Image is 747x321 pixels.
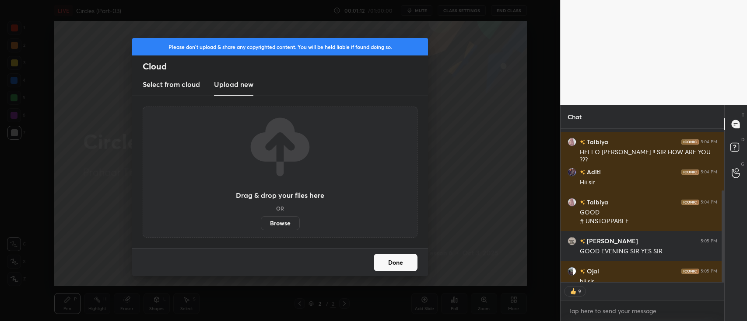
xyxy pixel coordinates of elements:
h3: Upload new [214,79,253,90]
div: grid [561,129,724,282]
img: iconic-dark.1390631f.png [681,169,699,175]
img: thumbs_up.png [569,287,578,296]
h2: Cloud [143,61,428,72]
img: no-rating-badge.077c3623.svg [580,200,585,205]
img: no-rating-badge.077c3623.svg [580,269,585,274]
div: HELLO [PERSON_NAME] !! SIR HOW ARE YOU ??? [580,148,717,165]
div: 5:05 PM [701,269,717,274]
img: no-rating-badge.077c3623.svg [580,239,585,244]
p: Chat [561,105,589,128]
button: Done [374,254,417,271]
img: 7b645a1f97c84485a01208ea2f831b27.jpg [568,138,576,146]
div: 5:04 PM [701,139,717,145]
div: 5:05 PM [701,238,717,244]
h5: OR [276,206,284,211]
h6: Talbiya [585,197,608,207]
img: no-rating-badge.077c3623.svg [580,170,585,175]
div: Please don't upload & share any copyrighted content. You will be held liable if found doing so. [132,38,428,55]
div: GOOD [580,208,717,217]
p: T [742,112,744,118]
img: iconic-dark.1390631f.png [681,269,699,274]
img: cfb0a2f0b2ff47c386269d0bd38b1d19.jpg [568,237,576,245]
h3: Select from cloud [143,79,200,90]
img: 7af17f3d5fa7491ab1aea2abb6753b3c.jpg [568,168,576,176]
img: iconic-dark.1390631f.png [681,200,699,205]
div: 5:04 PM [701,200,717,205]
p: G [741,161,744,167]
div: 9 [578,288,581,295]
p: D [741,136,744,143]
div: Hii sir [580,178,717,187]
h6: Talbiya [585,137,608,146]
img: 7b645a1f97c84485a01208ea2f831b27.jpg [568,198,576,207]
img: 1e7cedf5e7324bf9a90e7f77e339bff1.png [568,267,576,276]
h6: [PERSON_NAME] [585,236,638,245]
h3: Drag & drop your files here [236,192,324,199]
img: no-rating-badge.077c3623.svg [580,140,585,145]
div: 5:04 PM [701,169,717,175]
div: # UNSTOPPABLE [580,217,717,226]
img: iconic-dark.1390631f.png [681,139,699,145]
h6: Aditi [585,167,601,176]
div: GOOD EVENING SIR YES SIR [580,247,717,256]
h6: Ojal [585,266,599,276]
div: hii sir [580,277,717,286]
